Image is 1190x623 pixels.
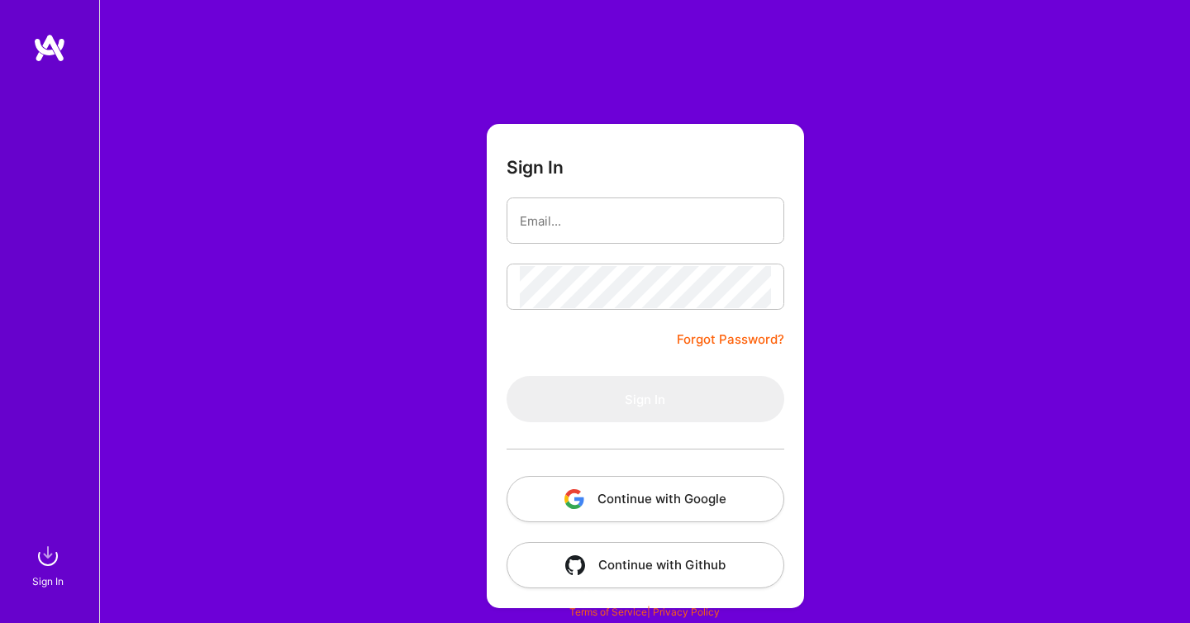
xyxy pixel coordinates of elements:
img: icon [564,489,584,509]
div: Sign In [32,573,64,590]
img: sign in [31,540,64,573]
button: Continue with Github [507,542,784,588]
a: sign inSign In [35,540,64,590]
a: Privacy Policy [653,606,720,618]
div: © 2025 ATeams Inc., All rights reserved. [99,573,1190,615]
a: Terms of Service [569,606,647,618]
img: icon [565,555,585,575]
button: Sign In [507,376,784,422]
a: Forgot Password? [677,330,784,350]
span: | [569,606,720,618]
input: Email... [520,200,771,242]
h3: Sign In [507,157,564,178]
img: logo [33,33,66,63]
button: Continue with Google [507,476,784,522]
